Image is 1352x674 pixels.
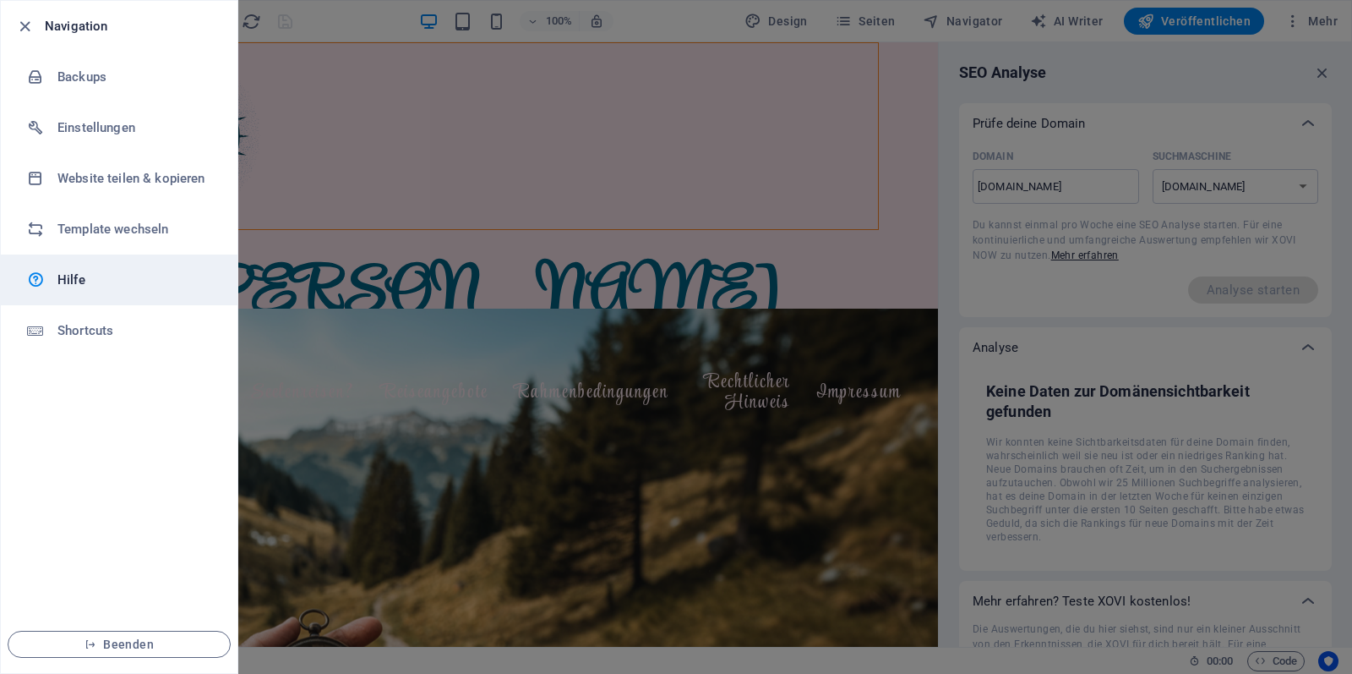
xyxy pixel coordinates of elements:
[57,168,214,189] h6: Website teilen & kopieren
[57,118,214,138] h6: Einstellungen
[57,321,214,341] h6: Shortcuts
[8,631,231,658] button: Beenden
[57,67,214,87] h6: Backups
[45,16,224,36] h6: Navigation
[57,219,214,239] h6: Template wechseln
[1,255,237,305] a: Hilfe
[22,638,216,651] span: Beenden
[57,270,214,290] h6: Hilfe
